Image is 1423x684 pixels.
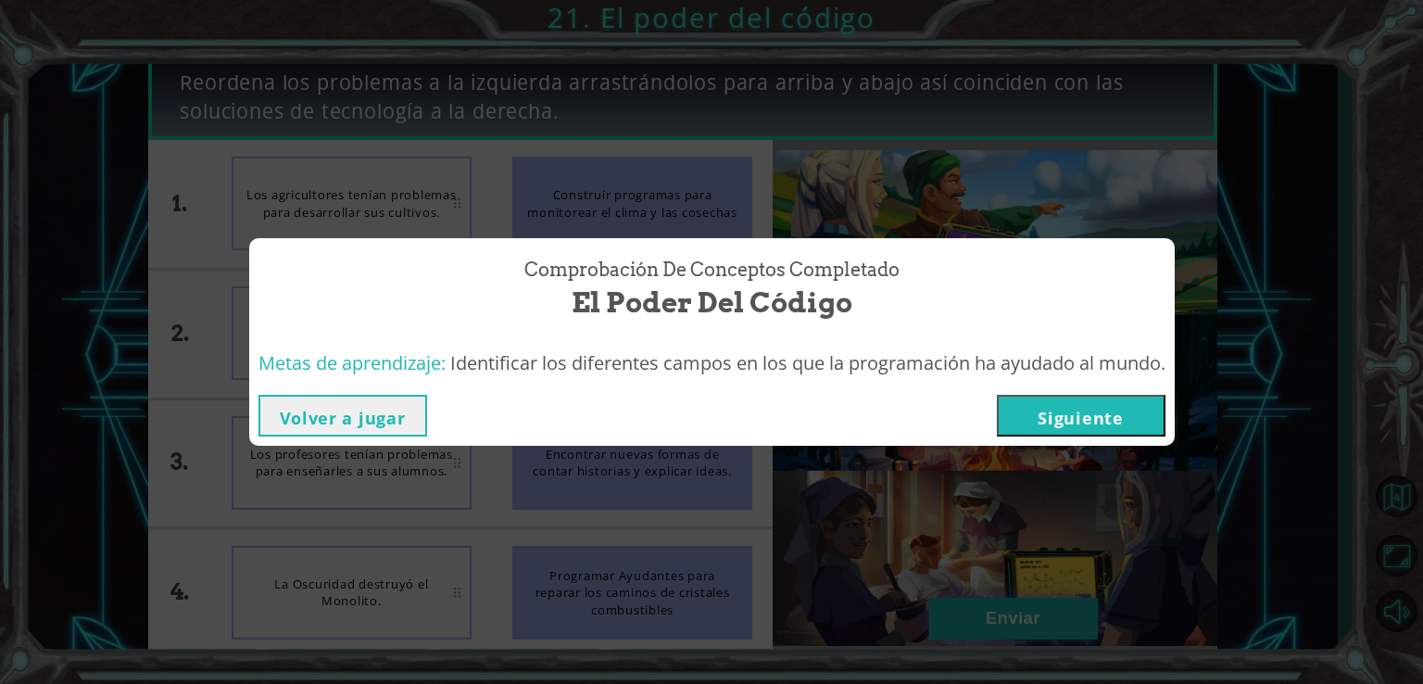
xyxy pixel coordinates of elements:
[572,285,852,319] font: El poder del código
[997,395,1165,437] button: Siguiente
[258,350,446,375] font: Metas de aprendizaje:
[450,350,1165,375] font: Identificar los diferentes campos en los que la programación ha ayudado al mundo.
[1038,407,1123,429] font: Siguiente
[280,407,406,429] font: Volver a jugar
[524,259,900,281] font: Comprobación de conceptos Completado
[258,395,427,437] button: Volver a jugar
